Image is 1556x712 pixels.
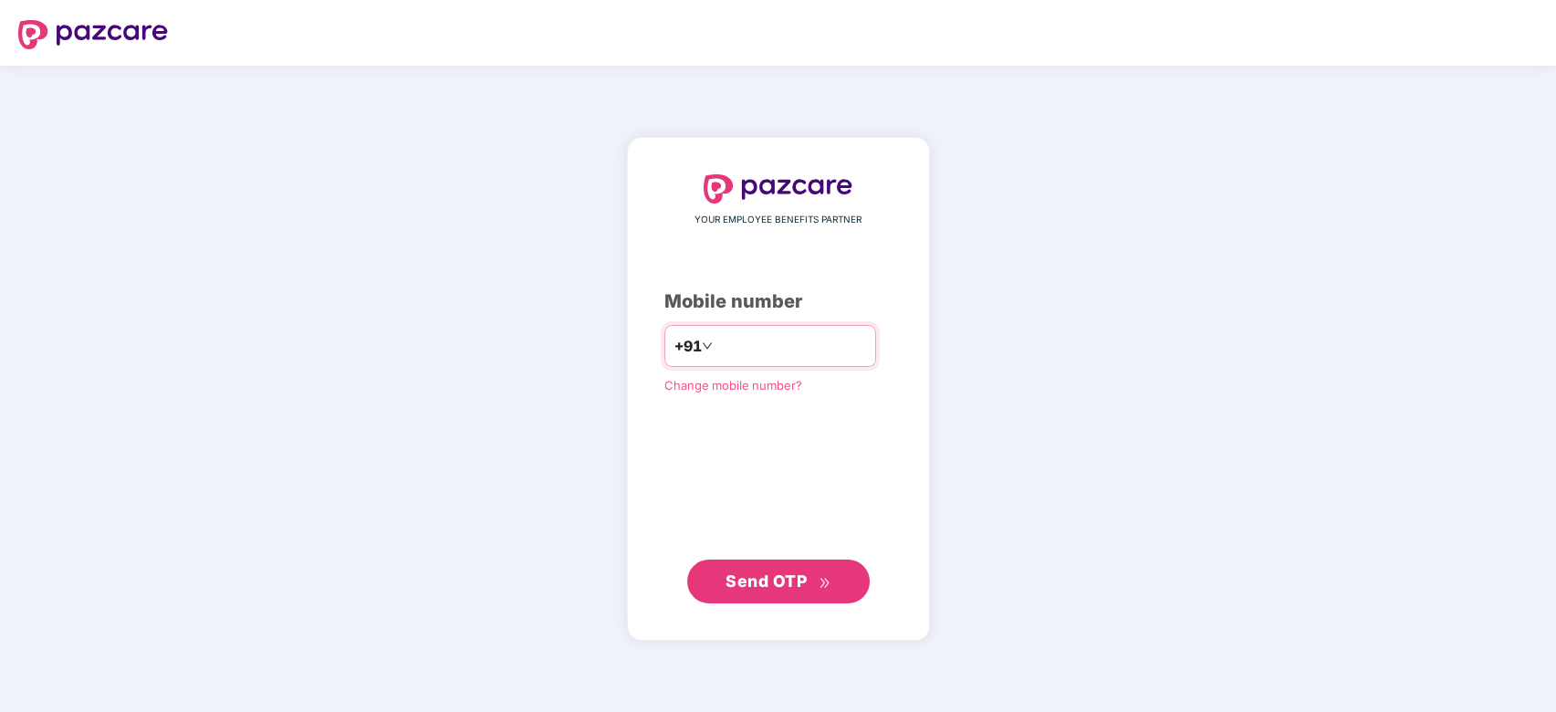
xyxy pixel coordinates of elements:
span: +91 [674,335,702,358]
a: Change mobile number? [664,378,802,393]
span: Send OTP [726,571,807,591]
span: down [702,340,713,351]
div: Mobile number [664,288,893,316]
img: logo [18,20,168,49]
img: logo [704,174,853,204]
span: YOUR EMPLOYEE BENEFITS PARTNER [694,213,862,227]
span: double-right [819,577,830,589]
button: Send OTPdouble-right [687,560,870,603]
